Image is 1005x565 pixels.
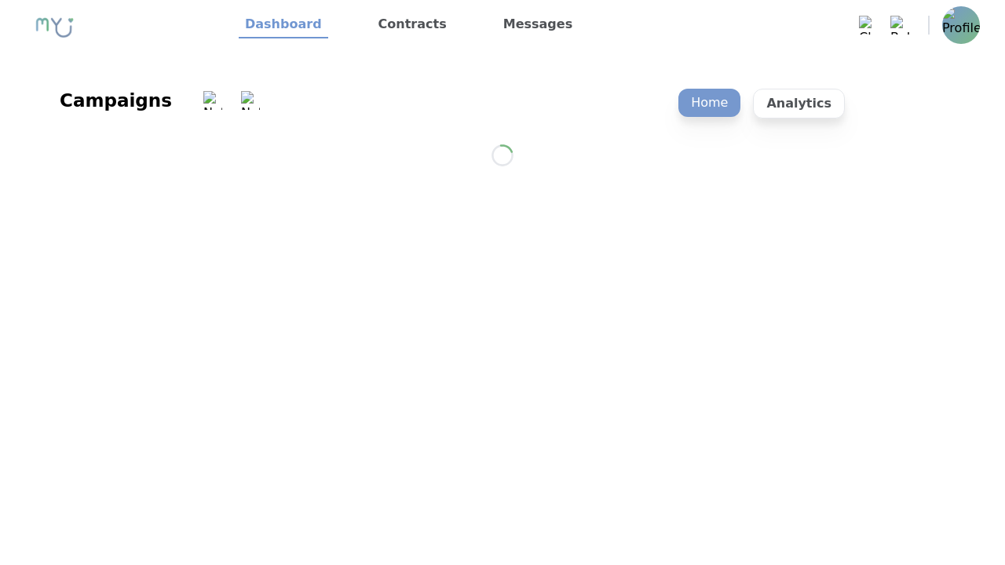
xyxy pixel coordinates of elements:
[239,12,328,38] a: Dashboard
[859,16,878,35] img: Chat
[678,89,740,117] p: Home
[753,89,845,118] p: Analytics
[372,12,453,38] a: Contracts
[60,88,172,113] div: Campaigns
[203,91,222,110] img: Notification
[497,12,579,38] a: Messages
[241,91,260,110] img: Notification
[890,16,909,35] img: Bell
[942,6,980,44] img: Profile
